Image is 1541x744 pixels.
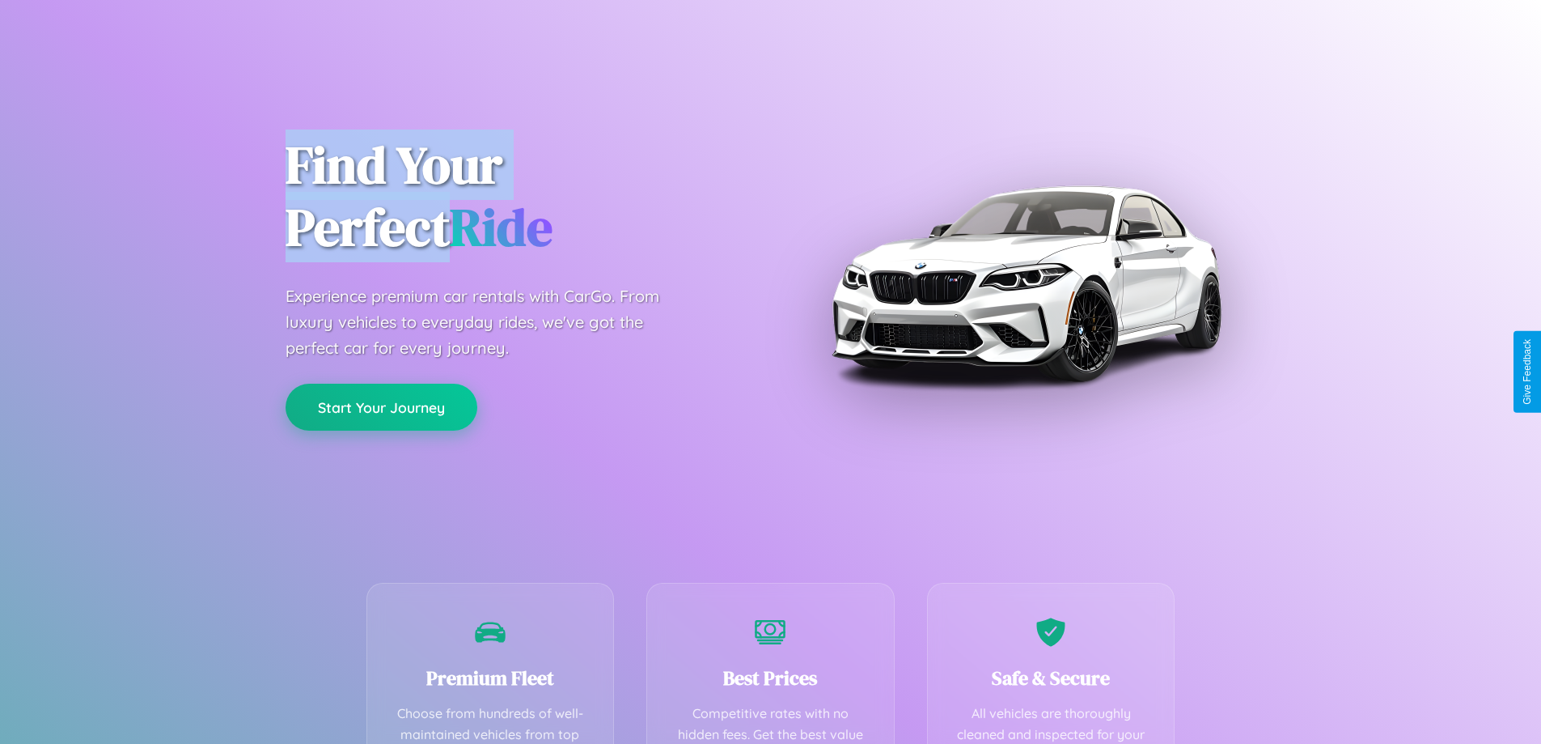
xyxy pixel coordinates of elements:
[823,81,1228,486] img: Premium BMW car rental vehicle
[286,384,477,431] button: Start Your Journey
[392,665,590,691] h3: Premium Fleet
[952,665,1150,691] h3: Safe & Secure
[450,192,552,262] span: Ride
[671,665,870,691] h3: Best Prices
[286,134,747,259] h1: Find Your Perfect
[286,283,690,361] p: Experience premium car rentals with CarGo. From luxury vehicles to everyday rides, we've got the ...
[1522,339,1533,405] div: Give Feedback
